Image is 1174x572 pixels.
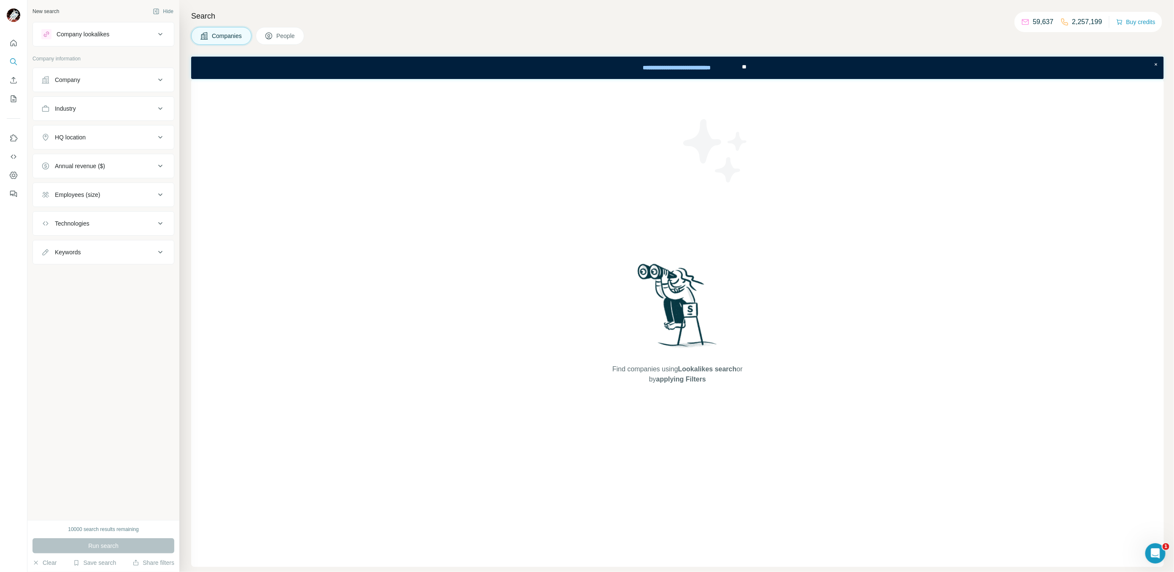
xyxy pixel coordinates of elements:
[7,186,20,202] button: Feedback
[1163,543,1169,550] span: 1
[33,127,174,147] button: HQ location
[33,98,174,119] button: Industry
[191,57,1164,79] iframe: Banner
[133,558,174,567] button: Share filters
[7,73,20,88] button: Enrich CSV
[1072,17,1102,27] p: 2,257,199
[68,526,138,533] div: 10000 search results remaining
[32,8,59,15] div: New search
[55,248,81,256] div: Keywords
[610,364,745,384] span: Find companies using or by
[7,54,20,69] button: Search
[55,219,89,228] div: Technologies
[7,168,20,183] button: Dashboard
[73,558,116,567] button: Save search
[57,30,109,38] div: Company lookalikes
[634,261,722,356] img: Surfe Illustration - Woman searching with binoculars
[55,162,105,170] div: Annual revenue ($)
[7,91,20,106] button: My lists
[32,55,174,63] p: Company information
[678,365,737,373] span: Lookalikes search
[55,76,80,84] div: Company
[7,149,20,164] button: Use Surfe API
[33,156,174,176] button: Annual revenue ($)
[1033,17,1054,27] p: 59,637
[1116,16,1155,28] button: Buy credits
[33,185,174,205] button: Employees (size)
[276,32,296,40] span: People
[55,191,100,199] div: Employees (size)
[1145,543,1166,564] iframe: Intercom live chat
[55,104,76,113] div: Industry
[33,24,174,44] button: Company lookalikes
[7,8,20,22] img: Avatar
[678,113,754,189] img: Surfe Illustration - Stars
[55,133,86,142] div: HQ location
[7,35,20,51] button: Quick start
[656,376,706,383] span: applying Filters
[7,131,20,146] button: Use Surfe on LinkedIn
[147,5,179,18] button: Hide
[33,213,174,234] button: Technologies
[191,10,1164,22] h4: Search
[33,70,174,90] button: Company
[33,242,174,262] button: Keywords
[212,32,243,40] span: Companies
[32,558,57,567] button: Clear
